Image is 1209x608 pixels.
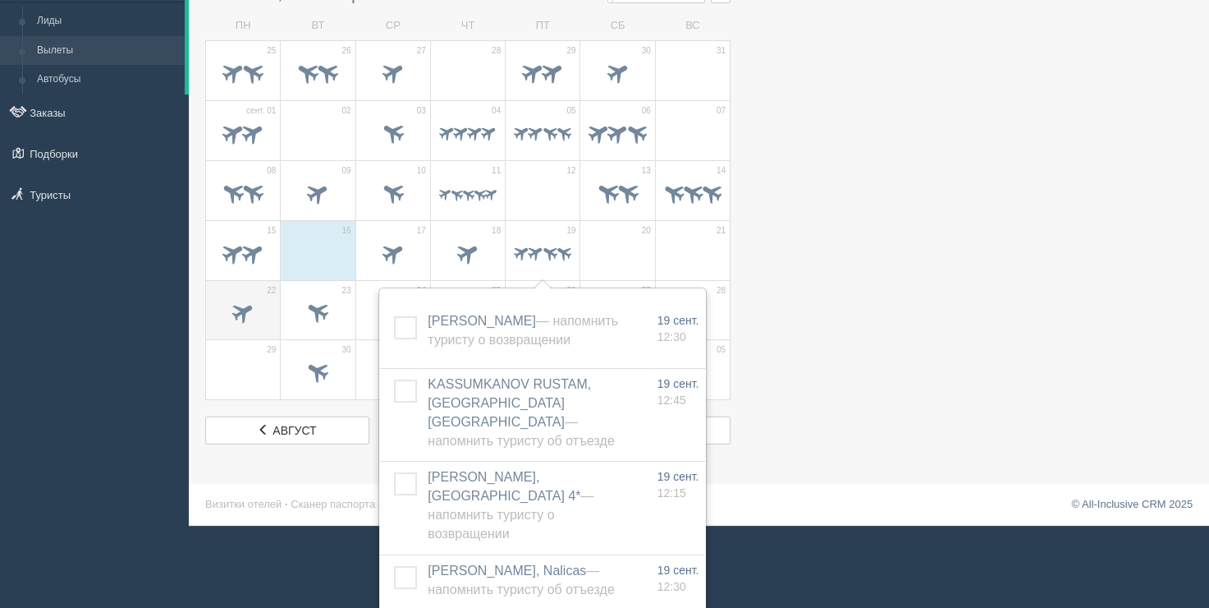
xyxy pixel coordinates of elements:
span: 12:30 [657,580,686,593]
span: 22 [267,285,276,297]
a: 19 сент. 12:15 [657,468,699,501]
span: 11 [492,165,501,177]
span: сент. 01 [246,105,276,117]
td: ВС [655,12,730,40]
span: 12 [566,165,575,177]
span: 08 [267,165,276,177]
span: 21 [717,225,726,237]
span: — Напомнить туристу о возвращении [428,314,618,347]
span: 27 [642,285,651,297]
td: ПН [206,12,281,40]
td: ПТ [506,12,580,40]
span: 30 [642,45,651,57]
td: СБ [580,12,655,40]
a: [PERSON_NAME], [GEOGRAPHIC_DATA] 4*— Напомнить туристу о возвращении [428,470,593,541]
span: 03 [417,105,426,117]
a: Лиды [30,7,185,36]
span: 05 [717,344,726,356]
a: 19 сент. 12:30 [657,312,699,345]
span: 30 [341,344,350,356]
td: ЧТ [430,12,505,40]
span: 18 [492,225,501,237]
span: 29 [566,45,575,57]
td: СР [355,12,430,40]
span: [PERSON_NAME], [GEOGRAPHIC_DATA] 4* [428,470,593,541]
span: 02 [341,105,350,117]
span: 28 [492,45,501,57]
a: Сканер паспорта [291,498,375,510]
span: [PERSON_NAME], Nalicas [428,564,614,596]
span: — Напомнить туристу об отъезде [428,564,614,596]
a: Автобусы [30,65,185,94]
span: 19 сент. [657,564,699,577]
span: 26 [341,45,350,57]
span: 06 [642,105,651,117]
span: 27 [417,45,426,57]
span: 20 [642,225,651,237]
span: 05 [566,105,575,117]
span: 15 [267,225,276,237]
span: [PERSON_NAME] [428,314,618,347]
span: 10 [417,165,426,177]
span: 16 [341,225,350,237]
span: 19 сент. [657,314,699,327]
a: Визитки отелей [205,498,282,510]
a: © All-Inclusive CRM 2025 [1071,498,1193,510]
span: 19 сент. [657,470,699,483]
span: 19 [566,225,575,237]
span: 13 [642,165,651,177]
span: 28 [717,285,726,297]
span: 25 [267,45,276,57]
span: — Напомнить туристу о возвращении [428,489,593,541]
a: Вылеты [30,36,185,66]
span: · [285,498,288,510]
span: август [272,424,316,437]
span: 26 [566,285,575,297]
span: 17 [417,225,426,237]
span: 14 [717,165,726,177]
span: 24 [417,285,426,297]
span: 07 [717,105,726,117]
span: 31 [717,45,726,57]
span: — Напомнить туристу об отъезде [428,415,614,448]
span: 19 сент. [657,377,699,390]
td: ВТ [281,12,355,40]
span: 23 [341,285,350,297]
span: 12:30 [657,330,686,343]
span: KASSUMKANOV RUSTAM, [GEOGRAPHIC_DATA] [GEOGRAPHIC_DATA] [428,377,614,448]
a: [PERSON_NAME], Nalicas— Напомнить туристу об отъезде [428,564,614,596]
a: KASSUMKANOV RUSTAM, [GEOGRAPHIC_DATA] [GEOGRAPHIC_DATA]— Напомнить туристу об отъезде [428,377,614,448]
span: 25 [492,285,501,297]
span: 12:45 [657,394,686,407]
a: 19 сент. 12:30 [657,562,699,595]
a: август [205,417,369,444]
span: 09 [341,165,350,177]
a: [PERSON_NAME]— Напомнить туристу о возвращении [428,314,618,347]
span: 29 [267,344,276,356]
span: 04 [492,105,501,117]
span: 12:15 [657,486,686,500]
a: 19 сент. 12:45 [657,375,699,408]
